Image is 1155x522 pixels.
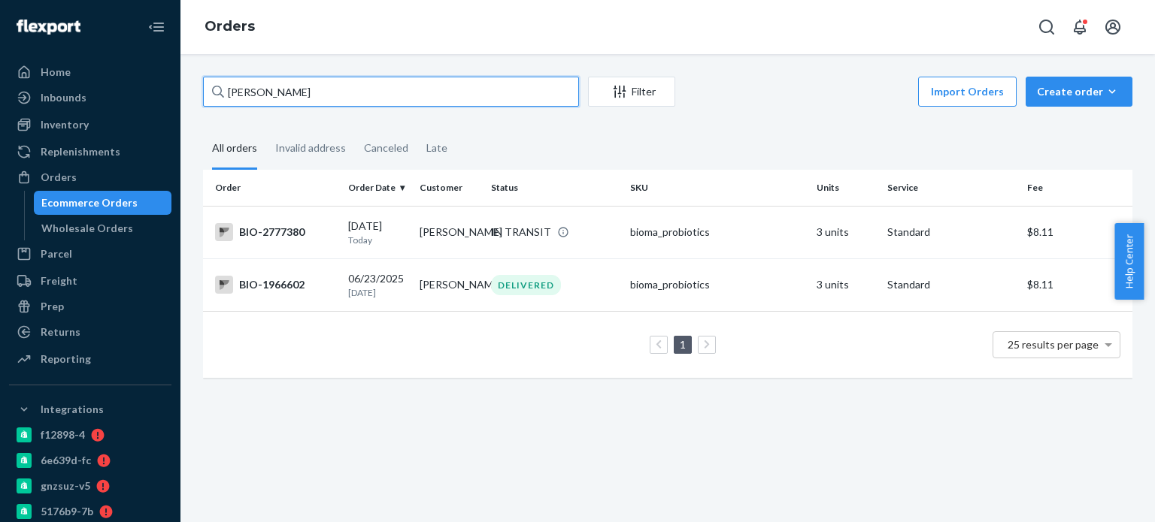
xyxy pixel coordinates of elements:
[1037,84,1121,99] div: Create order
[9,140,171,164] a: Replenishments
[887,225,1014,240] p: Standard
[41,504,93,519] div: 5176b9-7b
[205,18,255,35] a: Orders
[215,276,336,294] div: BIO-1966602
[348,219,408,246] div: [DATE]
[1114,223,1144,300] button: Help Center
[34,191,172,215] a: Ecommerce Orders
[491,275,561,295] div: DELIVERED
[887,277,1014,292] p: Standard
[420,181,479,194] div: Customer
[348,234,408,246] p: Today
[34,216,172,240] a: Wholesale Orders
[41,299,64,314] div: Prep
[203,170,342,206] th: Order
[348,271,408,299] div: 06/23/2025
[1065,12,1095,42] button: Open notifications
[17,20,80,35] img: Flexport logo
[414,206,485,258] td: [PERSON_NAME]
[1032,12,1062,42] button: Open Search Box
[589,84,675,99] div: Filter
[1021,258,1132,311] td: $8.11
[811,206,882,258] td: 3 units
[9,86,171,110] a: Inbounds
[192,5,267,49] ol: breadcrumbs
[9,448,171,472] a: 6e639d-fc
[881,170,1020,206] th: Service
[9,242,171,266] a: Parcel
[9,397,171,421] button: Integrations
[41,402,104,417] div: Integrations
[141,12,171,42] button: Close Navigation
[9,165,171,189] a: Orders
[1021,206,1132,258] td: $8.11
[41,427,85,442] div: f12898-4
[215,223,336,241] div: BIO-2777380
[41,170,77,185] div: Orders
[342,170,414,206] th: Order Date
[348,286,408,299] p: [DATE]
[1098,12,1128,42] button: Open account menu
[918,77,1017,107] button: Import Orders
[9,269,171,293] a: Freight
[41,246,72,261] div: Parcel
[9,423,171,447] a: f12898-4
[203,77,579,107] input: Search orders
[485,170,624,206] th: Status
[41,195,138,210] div: Ecommerce Orders
[41,221,133,236] div: Wholesale Orders
[1026,77,1132,107] button: Create order
[491,225,551,240] div: IN TRANSIT
[41,117,89,132] div: Inventory
[1008,338,1099,351] span: 25 results per page
[41,478,90,493] div: gnzsuz-v5
[41,90,86,105] div: Inbounds
[1021,170,1132,206] th: Fee
[426,128,447,167] div: Late
[811,170,882,206] th: Units
[677,338,689,351] a: Page 1 is your current page
[9,320,171,344] a: Returns
[41,352,91,367] div: Reporting
[364,128,408,167] div: Canceled
[212,128,257,170] div: All orders
[630,277,804,292] div: bioma_probiotics
[41,324,80,339] div: Returns
[9,347,171,371] a: Reporting
[41,65,71,80] div: Home
[624,170,810,206] th: SKU
[588,77,675,107] button: Filter
[414,258,485,311] td: [PERSON_NAME]
[9,113,171,137] a: Inventory
[9,294,171,318] a: Prep
[9,60,171,84] a: Home
[275,128,346,167] div: Invalid address
[9,474,171,498] a: gnzsuz-v5
[630,225,804,240] div: bioma_probiotics
[41,453,91,468] div: 6e639d-fc
[41,273,77,288] div: Freight
[41,144,120,159] div: Replenishments
[811,258,882,311] td: 3 units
